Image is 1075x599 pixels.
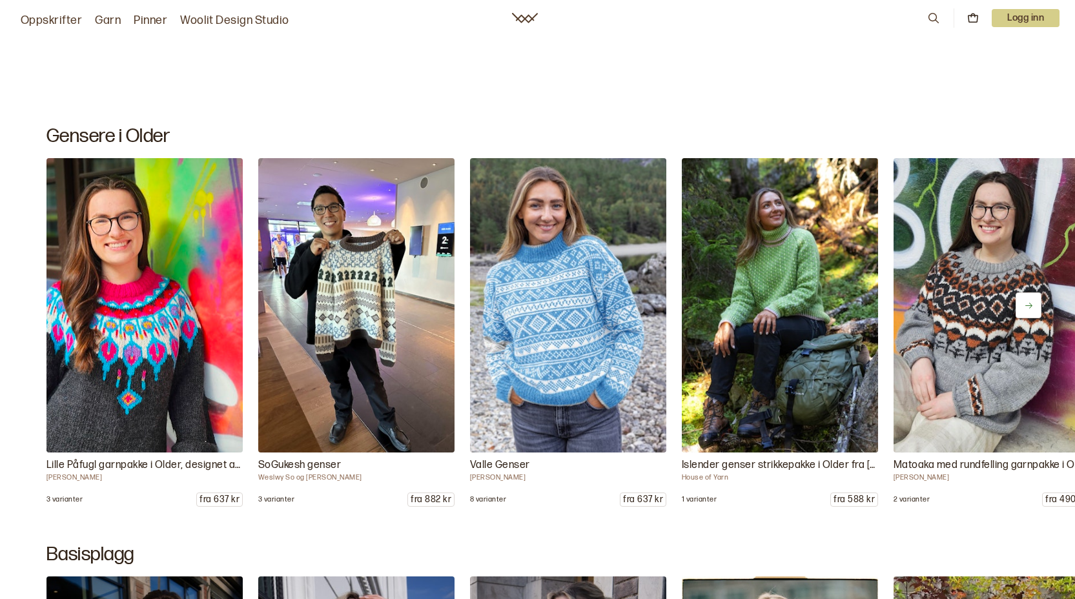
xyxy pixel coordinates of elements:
p: fra 882 kr [408,493,454,506]
p: 3 varianter [258,495,294,504]
button: User dropdown [992,9,1060,27]
p: Valle Genser [470,458,666,473]
p: [PERSON_NAME] [470,473,666,482]
p: 2 varianter [894,495,930,504]
p: fra 637 kr [197,493,242,506]
p: fra 588 kr [831,493,877,506]
a: Linka Neumann Lille Påfugl Vi har garnpakke til Linka Neumanns vakre Lille Påfugl. Vi gjør opzmer... [46,158,243,507]
img: Linka Neumann Lille Påfugl Vi har garnpakke til Linka Neumanns vakre Lille Påfugl. Vi gjør opzmer... [46,158,243,452]
p: SoGukesh genser [258,458,455,473]
a: House of Yarn DG 463-17B Vi har heldigital oppskrift, garnpakke og ikke minst flinke strikkere so... [682,158,878,507]
p: Weslwy So og [PERSON_NAME] [258,473,455,482]
a: Hrönn Jónsdóttir DG 489 - 01 Vi har oppskrift og garnpakke til Valle Genser fra House of Yarn. Ge... [470,158,666,507]
a: Oppskrifter [21,12,82,30]
p: Lille Påfugl garnpakke i Older, designet av [PERSON_NAME] [46,458,243,473]
p: Islender genser strikkepakke i Older fra [PERSON_NAME] [682,458,878,473]
h2: Basisplagg [46,543,1029,566]
p: House of Yarn [682,473,878,482]
a: Garn [95,12,121,30]
img: House of Yarn DG 463-17B Vi har heldigital oppskrift, garnpakke og ikke minst flinke strikkere so... [682,158,878,452]
img: Weslwy So og Dommarju Gukesh So - Gukesh Denne genseren er designet av Wesley So og Dommaraju Guk... [258,158,455,452]
p: 8 varianter [470,495,506,504]
h2: Gensere i Older [46,125,1029,148]
a: Weslwy So og Dommarju Gukesh So - Gukesh Denne genseren er designet av Wesley So og Dommaraju Guk... [258,158,455,507]
p: [PERSON_NAME] [46,473,243,482]
p: Logg inn [992,9,1060,27]
a: Pinner [134,12,167,30]
a: Woolit [512,13,538,23]
p: fra 637 kr [620,493,666,506]
img: Hrönn Jónsdóttir DG 489 - 01 Vi har oppskrift og garnpakke til Valle Genser fra House of Yarn. Ge... [465,151,671,460]
p: 3 varianter [46,495,83,504]
a: Woolit Design Studio [180,12,289,30]
p: 1 varianter [682,495,717,504]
